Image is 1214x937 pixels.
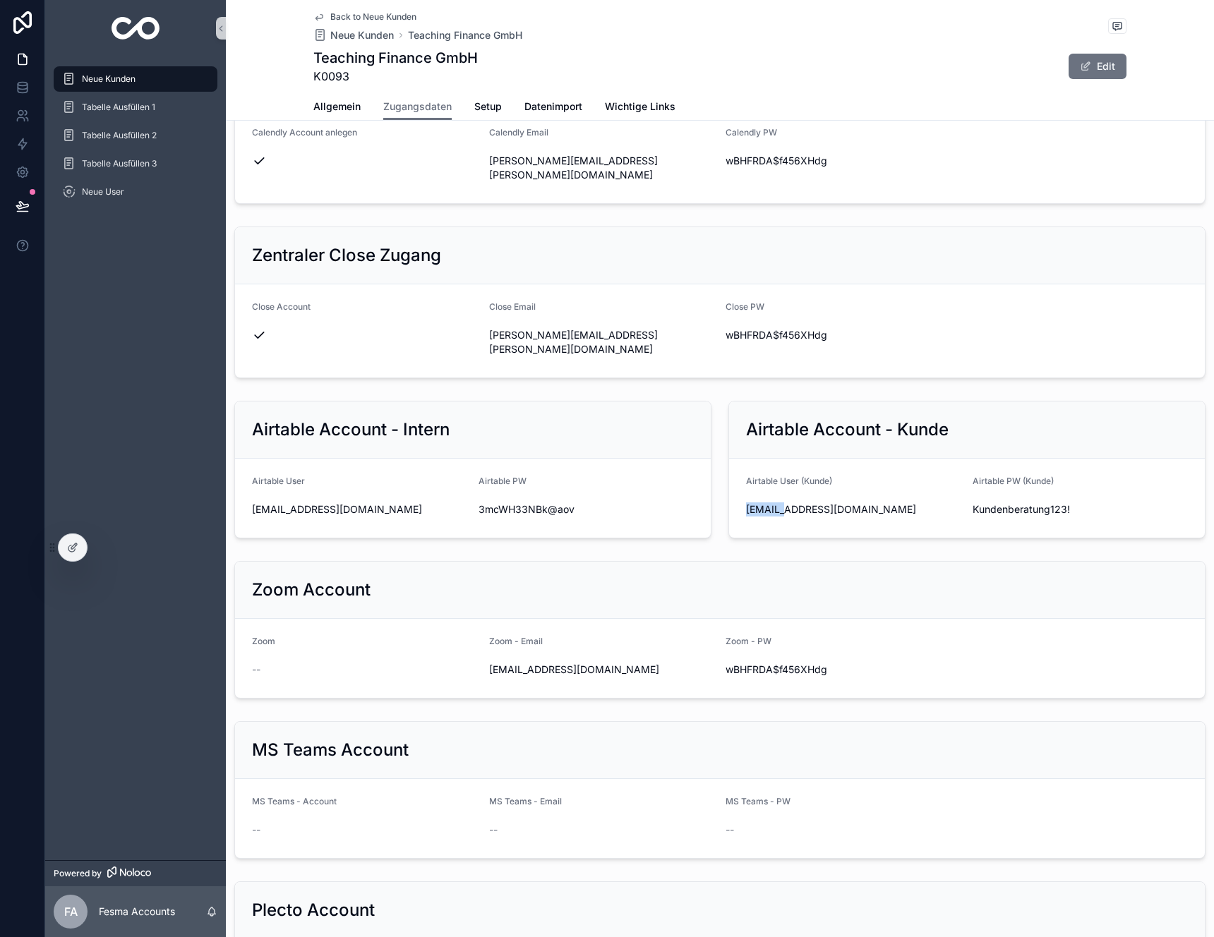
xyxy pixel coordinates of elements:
[313,68,478,85] span: K0093
[383,99,452,114] span: Zugangsdaten
[524,99,582,114] span: Datenimport
[479,476,527,486] span: Airtable PW
[252,244,441,267] h2: Zentraler Close Zugang
[45,860,226,886] a: Powered by
[489,663,715,677] span: [EMAIL_ADDRESS][DOMAIN_NAME]
[252,899,375,921] h2: Plecto Account
[489,154,715,182] span: [PERSON_NAME][EMAIL_ADDRESS][PERSON_NAME][DOMAIN_NAME]
[54,123,217,148] a: Tabelle Ausfüllen 2
[82,158,157,169] span: Tabelle Ausfüllen 3
[313,94,361,122] a: Allgemein
[252,476,305,486] span: Airtable User
[330,28,394,42] span: Neue Kunden
[408,28,522,42] a: Teaching Finance GmbH
[489,301,536,312] span: Close Email
[524,94,582,122] a: Datenimport
[726,796,791,806] span: MS Teams - PW
[82,130,157,141] span: Tabelle Ausfüllen 2
[746,418,949,441] h2: Airtable Account - Kunde
[252,579,371,601] h2: Zoom Account
[489,823,498,837] span: --
[252,418,450,441] h2: Airtable Account - Intern
[605,99,675,114] span: Wichtige Links
[54,868,102,879] span: Powered by
[489,328,715,356] span: [PERSON_NAME][EMAIL_ADDRESS][PERSON_NAME][DOMAIN_NAME]
[746,476,832,486] span: Airtable User (Kunde)
[82,102,155,113] span: Tabelle Ausfüllen 1
[726,127,777,138] span: Calendly PW
[54,179,217,205] a: Neue User
[54,95,217,120] a: Tabelle Ausfüllen 1
[746,502,961,516] span: [EMAIL_ADDRESS][DOMAIN_NAME]
[489,127,548,138] span: Calendly Email
[1069,54,1126,79] button: Edit
[726,328,951,342] span: wBHFRDA$f456XHdg
[474,99,502,114] span: Setup
[726,663,951,677] span: wBHFRDA$f456XHdg
[489,796,562,806] span: MS Teams - Email
[313,28,394,42] a: Neue Kunden
[112,17,160,40] img: App logo
[726,636,771,646] span: Zoom - PW
[489,636,543,646] span: Zoom - Email
[82,186,124,198] span: Neue User
[726,823,734,837] span: --
[54,66,217,92] a: Neue Kunden
[252,739,409,761] h2: MS Teams Account
[252,823,260,837] span: --
[973,476,1054,486] span: Airtable PW (Kunde)
[973,502,1188,516] span: Kundenberatung123!
[54,151,217,176] a: Tabelle Ausfüllen 3
[474,94,502,122] a: Setup
[252,127,357,138] span: Calendly Account anlegen
[252,301,311,312] span: Close Account
[313,11,416,23] a: Back to Neue Kunden
[605,94,675,122] a: Wichtige Links
[82,73,136,85] span: Neue Kunden
[313,99,361,114] span: Allgemein
[252,796,337,806] span: MS Teams - Account
[252,502,467,516] span: [EMAIL_ADDRESS][DOMAIN_NAME]
[383,94,452,121] a: Zugangsdaten
[64,903,78,920] span: FA
[726,301,764,312] span: Close PW
[726,154,951,168] span: wBHFRDA$f456XHdg
[252,663,260,677] span: --
[313,48,478,68] h1: Teaching Finance GmbH
[99,905,175,919] p: Fesma Accounts
[252,636,275,646] span: Zoom
[479,502,694,516] span: 3mcWH33NBk@aov
[45,56,226,223] div: scrollable content
[330,11,416,23] span: Back to Neue Kunden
